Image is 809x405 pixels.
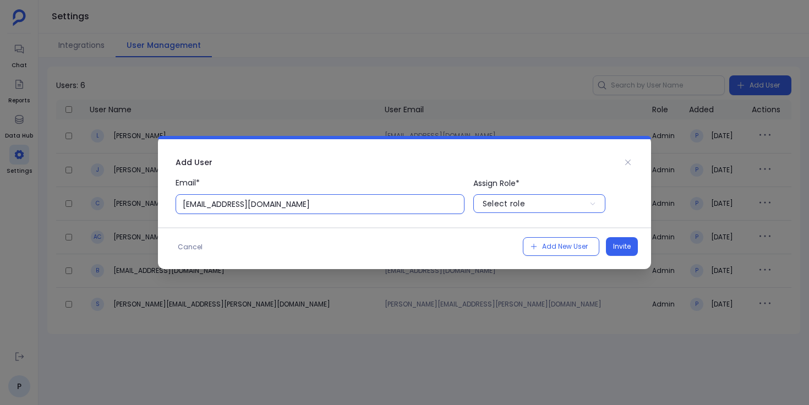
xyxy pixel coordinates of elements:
input: Email* [176,194,464,214]
span: Cancel [178,242,203,253]
button: Select role [473,194,605,213]
h2: Add User [176,157,212,168]
span: Invite [613,241,631,252]
button: Cancel [171,238,209,256]
span: Add New User [542,241,588,252]
button: Invite [606,237,638,256]
button: Add New User [523,237,599,256]
p: Assign Role* [473,178,605,189]
label: Email* [176,177,464,214]
div: Select role [483,198,525,209]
